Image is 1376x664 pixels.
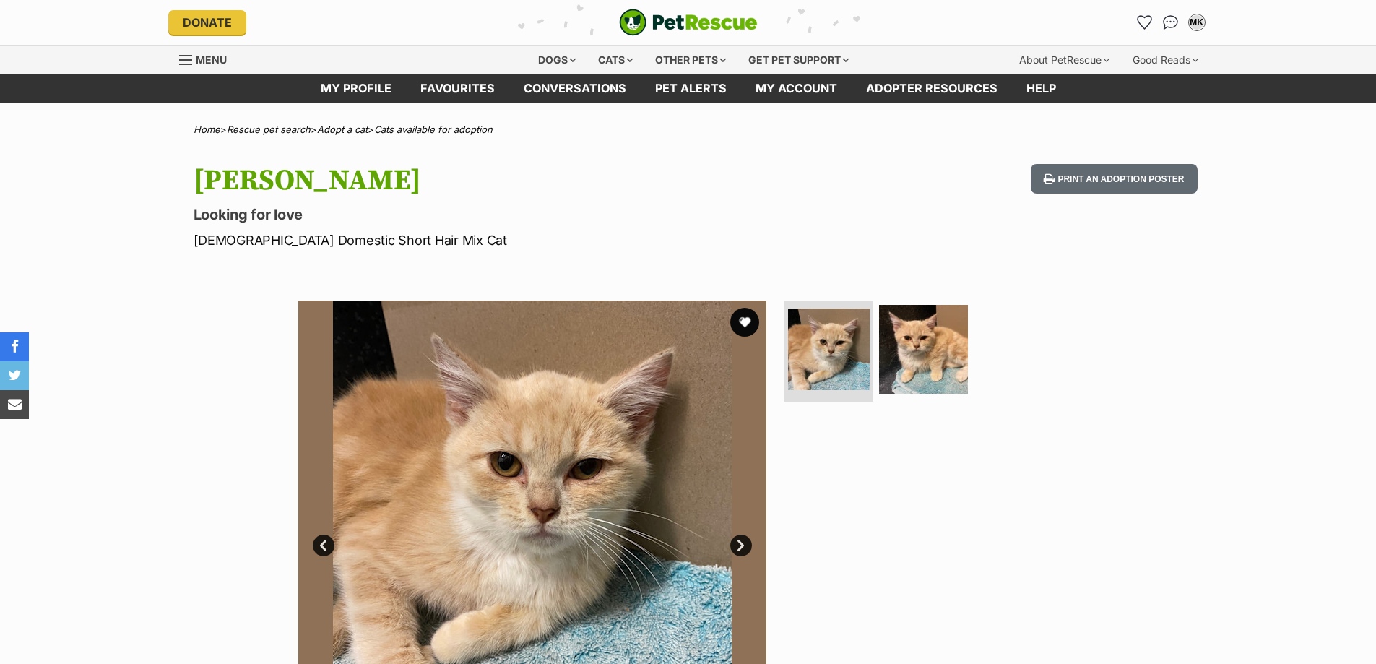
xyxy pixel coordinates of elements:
a: PetRescue [619,9,758,36]
div: About PetRescue [1009,46,1120,74]
div: Cats [588,46,643,74]
div: MK [1190,15,1204,30]
a: conversations [509,74,641,103]
span: Menu [196,53,227,66]
h1: [PERSON_NAME] [194,164,805,197]
button: Print an adoption poster [1031,164,1197,194]
a: Prev [313,535,334,556]
ul: Account quick links [1133,11,1208,34]
a: Adopter resources [852,74,1012,103]
button: favourite [730,308,759,337]
a: Cats available for adoption [374,124,493,135]
a: Next [730,535,752,556]
p: Looking for love [194,204,805,225]
img: logo-cat-932fe2b9b8326f06289b0f2fb663e598f794de774fb13d1741a6617ecf9a85b4.svg [619,9,758,36]
a: Favourites [1133,11,1156,34]
a: My profile [306,74,406,103]
a: Conversations [1159,11,1182,34]
div: > > > [157,124,1219,135]
div: Other pets [645,46,736,74]
a: Favourites [406,74,509,103]
div: Dogs [528,46,586,74]
a: My account [741,74,852,103]
img: chat-41dd97257d64d25036548639549fe6c8038ab92f7586957e7f3b1b290dea8141.svg [1163,15,1178,30]
div: Get pet support [738,46,859,74]
a: Home [194,124,220,135]
a: Adopt a cat [317,124,368,135]
img: Photo of Judd [788,309,870,390]
p: [DEMOGRAPHIC_DATA] Domestic Short Hair Mix Cat [194,230,805,250]
button: My account [1185,11,1208,34]
a: Pet alerts [641,74,741,103]
div: Good Reads [1122,46,1208,74]
img: Photo of Judd [879,305,968,394]
a: Help [1012,74,1070,103]
a: Menu [179,46,237,72]
a: Donate [168,10,246,35]
a: Rescue pet search [227,124,311,135]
